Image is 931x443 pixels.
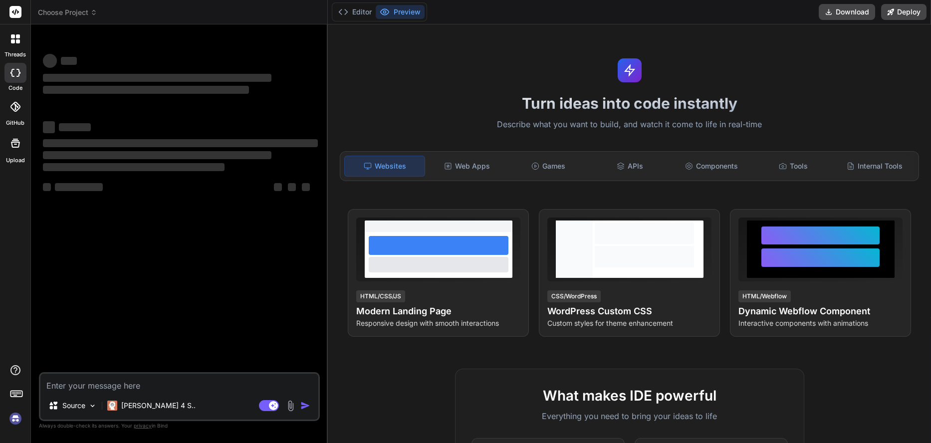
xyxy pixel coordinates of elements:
[285,400,296,412] img: attachment
[508,156,588,177] div: Games
[356,290,405,302] div: HTML/CSS/JS
[55,183,103,191] span: ‌
[274,183,282,191] span: ‌
[819,4,875,20] button: Download
[88,402,97,410] img: Pick Models
[881,4,927,20] button: Deploy
[61,57,77,65] span: ‌
[288,183,296,191] span: ‌
[4,50,26,59] label: threads
[738,318,903,328] p: Interactive components with animations
[43,163,225,171] span: ‌
[59,123,91,131] span: ‌
[302,183,310,191] span: ‌
[121,401,196,411] p: [PERSON_NAME] 4 S..
[43,121,55,133] span: ‌
[471,385,788,406] h2: What makes IDE powerful
[590,156,670,177] div: APIs
[547,318,711,328] p: Custom styles for theme enhancement
[39,421,320,431] p: Always double-check its answers. Your in Bind
[8,84,22,92] label: code
[334,118,925,131] p: Describe what you want to build, and watch it come to life in real-time
[134,423,152,429] span: privacy
[62,401,85,411] p: Source
[43,151,271,159] span: ‌
[6,156,25,165] label: Upload
[300,401,310,411] img: icon
[427,156,507,177] div: Web Apps
[471,410,788,422] p: Everything you need to bring your ideas to life
[7,410,24,427] img: signin
[738,290,791,302] div: HTML/Webflow
[672,156,751,177] div: Components
[43,183,51,191] span: ‌
[38,7,97,17] span: Choose Project
[344,156,425,177] div: Websites
[356,304,520,318] h4: Modern Landing Page
[376,5,425,19] button: Preview
[107,401,117,411] img: Claude 4 Sonnet
[835,156,915,177] div: Internal Tools
[753,156,833,177] div: Tools
[334,5,376,19] button: Editor
[43,86,249,94] span: ‌
[43,74,271,82] span: ‌
[43,54,57,68] span: ‌
[43,139,318,147] span: ‌
[547,290,601,302] div: CSS/WordPress
[547,304,711,318] h4: WordPress Custom CSS
[356,318,520,328] p: Responsive design with smooth interactions
[334,94,925,112] h1: Turn ideas into code instantly
[6,119,24,127] label: GitHub
[738,304,903,318] h4: Dynamic Webflow Component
